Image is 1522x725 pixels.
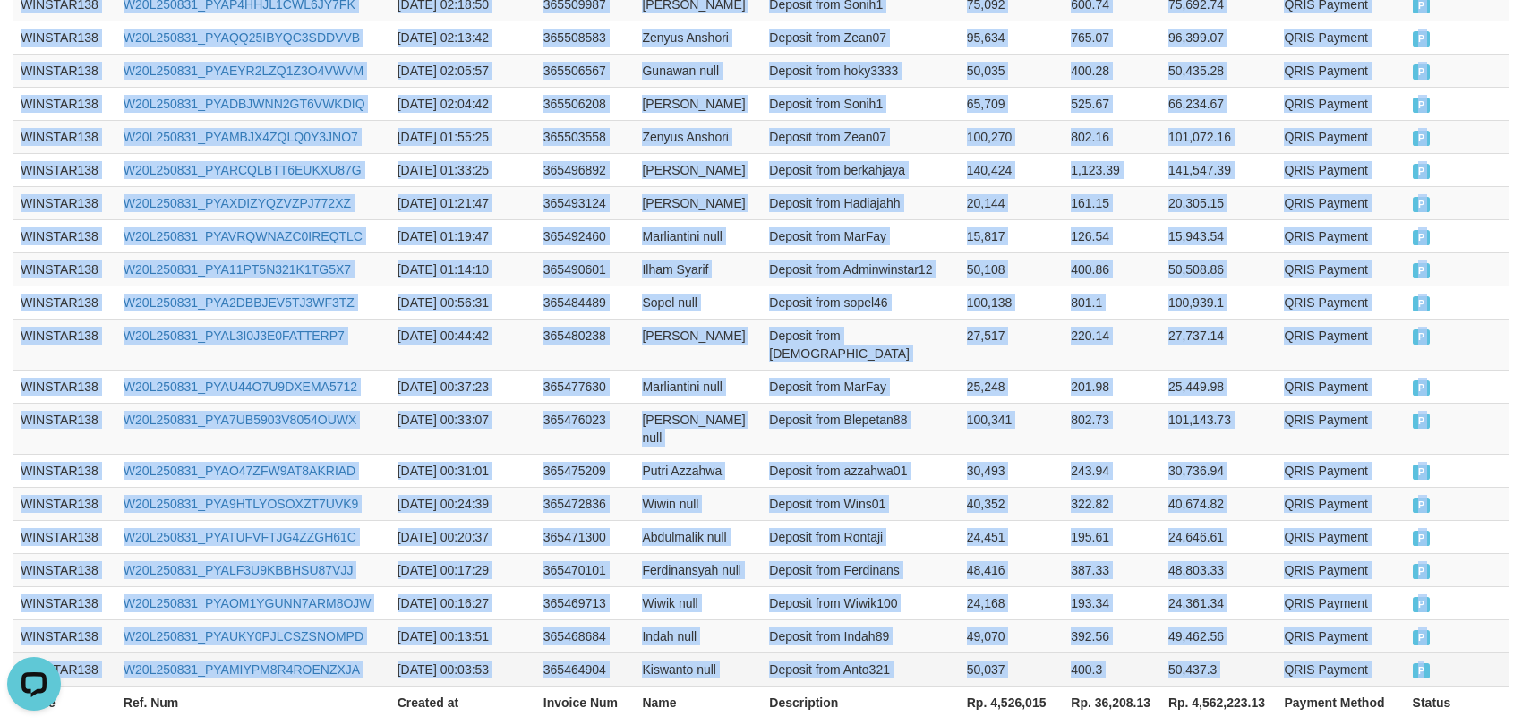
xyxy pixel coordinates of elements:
td: WINSTAR138 [13,21,116,54]
td: QRIS Payment [1277,619,1405,652]
td: QRIS Payment [1277,54,1405,87]
td: Deposit from Wins01 [762,487,959,520]
a: W20L250831_PYAU44O7U9DXEMA5712 [124,380,357,394]
span: PAID [1413,465,1431,480]
td: [PERSON_NAME] [635,153,762,186]
td: 365506208 [536,87,636,120]
td: 365476023 [536,403,636,454]
td: 400.86 [1064,252,1161,286]
td: [DATE] 00:56:31 [390,286,536,319]
td: Deposit from Indah89 [762,619,959,652]
td: WINSTAR138 [13,487,116,520]
td: WINSTAR138 [13,403,116,454]
td: 365469713 [536,586,636,619]
span: PAID [1413,329,1431,345]
td: 193.34 [1064,586,1161,619]
td: Gunawan null [635,54,762,87]
td: [PERSON_NAME] null [635,403,762,454]
td: 365506567 [536,54,636,87]
td: Wiwin null [635,487,762,520]
td: 801.1 [1064,286,1161,319]
td: 15,817 [960,219,1065,252]
td: [DATE] 00:17:29 [390,553,536,586]
th: Status [1406,686,1509,719]
td: 220.14 [1064,319,1161,370]
td: QRIS Payment [1277,520,1405,553]
td: Zenyus Anshori [635,21,762,54]
td: 24,646.61 [1161,520,1278,553]
a: W20L250831_PYAXDIZYQZVZPJ772XZ [124,196,351,210]
td: 365470101 [536,553,636,586]
td: Putri Azzahwa [635,454,762,487]
td: Marliantini null [635,370,762,403]
td: [DATE] 00:13:51 [390,619,536,652]
td: [PERSON_NAME] [635,319,762,370]
a: W20L250831_PYAEYR2LZQ1Z3O4VWVM [124,64,363,78]
td: QRIS Payment [1277,454,1405,487]
th: Description [762,686,959,719]
td: 15,943.54 [1161,219,1278,252]
td: 365493124 [536,186,636,219]
td: [DATE] 00:33:07 [390,403,536,454]
a: W20L250831_PYA11PT5N321K1TG5X7 [124,262,351,277]
td: 365496892 [536,153,636,186]
td: [DATE] 00:31:01 [390,454,536,487]
th: Payment Method [1277,686,1405,719]
span: PAID [1413,197,1431,212]
td: [DATE] 00:20:37 [390,520,536,553]
td: Kiswanto null [635,652,762,686]
td: 24,361.34 [1161,586,1278,619]
td: Deposit from Ferdinans [762,553,959,586]
a: W20L250831_PYAMBJX4ZQLQ0Y3JNO7 [124,130,358,144]
td: 365472836 [536,487,636,520]
td: 66,234.67 [1161,87,1278,120]
td: 100,939.1 [1161,286,1278,319]
td: 96,399.07 [1161,21,1278,54]
td: 27,737.14 [1161,319,1278,370]
td: [DATE] 01:55:25 [390,120,536,153]
a: W20L250831_PYAVRQWNAZC0IREQTLC [124,229,363,243]
td: Sopel null [635,286,762,319]
td: 25,449.98 [1161,370,1278,403]
td: Deposit from hoky3333 [762,54,959,87]
td: [DATE] 00:16:27 [390,586,536,619]
td: 525.67 [1064,87,1161,120]
td: 1,123.39 [1064,153,1161,186]
th: Invoice Num [536,686,636,719]
td: WINSTAR138 [13,520,116,553]
td: 243.94 [1064,454,1161,487]
td: [PERSON_NAME] [635,186,762,219]
td: Indah null [635,619,762,652]
td: 365464904 [536,652,636,686]
td: 50,508.86 [1161,252,1278,286]
td: 25,248 [960,370,1065,403]
td: Ilham Syarif [635,252,762,286]
td: Ferdinansyah null [635,553,762,586]
td: QRIS Payment [1277,153,1405,186]
td: WINSTAR138 [13,186,116,219]
td: 365484489 [536,286,636,319]
td: 24,451 [960,520,1065,553]
td: 387.33 [1064,553,1161,586]
td: QRIS Payment [1277,586,1405,619]
a: W20L250831_PYAMIYPM8R4ROENZXJA [124,662,360,677]
td: 365492460 [536,219,636,252]
td: 50,435.28 [1161,54,1278,87]
a: W20L250831_PYA7UB5903V8054OUWX [124,413,356,427]
td: Deposit from Anto321 [762,652,959,686]
td: Marliantini null [635,219,762,252]
td: WINSTAR138 [13,153,116,186]
span: PAID [1413,414,1431,429]
th: Created at [390,686,536,719]
td: [DATE] 01:14:10 [390,252,536,286]
td: 802.73 [1064,403,1161,454]
span: PAID [1413,597,1431,612]
th: Rp. 36,208.13 [1064,686,1161,719]
td: QRIS Payment [1277,252,1405,286]
span: PAID [1413,663,1431,678]
td: 50,437.3 [1161,652,1278,686]
td: Deposit from Zean07 [762,120,959,153]
td: 100,270 [960,120,1065,153]
td: 195.61 [1064,520,1161,553]
td: Deposit from Rontaji [762,520,959,553]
